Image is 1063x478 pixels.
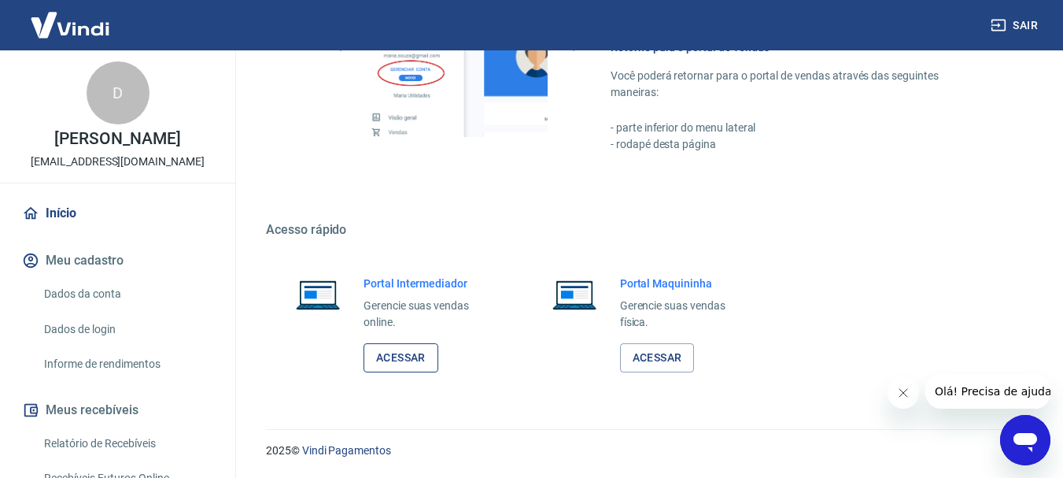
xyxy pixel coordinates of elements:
[541,276,607,313] img: Imagem de um notebook aberto
[987,11,1044,40] button: Sair
[266,222,1025,238] h5: Acesso rápido
[925,374,1050,409] iframe: Mensagem da empresa
[611,120,987,136] p: - parte inferior do menu lateral
[38,348,216,380] a: Informe de rendimentos
[19,196,216,231] a: Início
[364,276,494,291] h6: Portal Intermediador
[611,68,987,101] p: Você poderá retornar para o portal de vendas através das seguintes maneiras:
[31,154,205,170] p: [EMAIL_ADDRESS][DOMAIN_NAME]
[87,61,149,124] div: D
[38,313,216,346] a: Dados de login
[364,298,494,331] p: Gerencie suas vendas online.
[620,276,751,291] h6: Portal Maquininha
[302,444,391,457] a: Vindi Pagamentos
[620,343,695,372] a: Acessar
[285,276,351,313] img: Imagem de um notebook aberto
[19,1,121,49] img: Vindi
[38,278,216,310] a: Dados da conta
[888,377,919,409] iframe: Fechar mensagem
[54,131,180,147] p: [PERSON_NAME]
[19,393,216,428] button: Meus recebíveis
[9,11,132,24] span: Olá! Precisa de ajuda?
[266,443,1025,459] p: 2025 ©
[19,243,216,278] button: Meu cadastro
[38,428,216,460] a: Relatório de Recebíveis
[364,343,438,372] a: Acessar
[620,298,751,331] p: Gerencie suas vendas física.
[611,136,987,153] p: - rodapé desta página
[1000,415,1050,465] iframe: Botão para abrir a janela de mensagens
